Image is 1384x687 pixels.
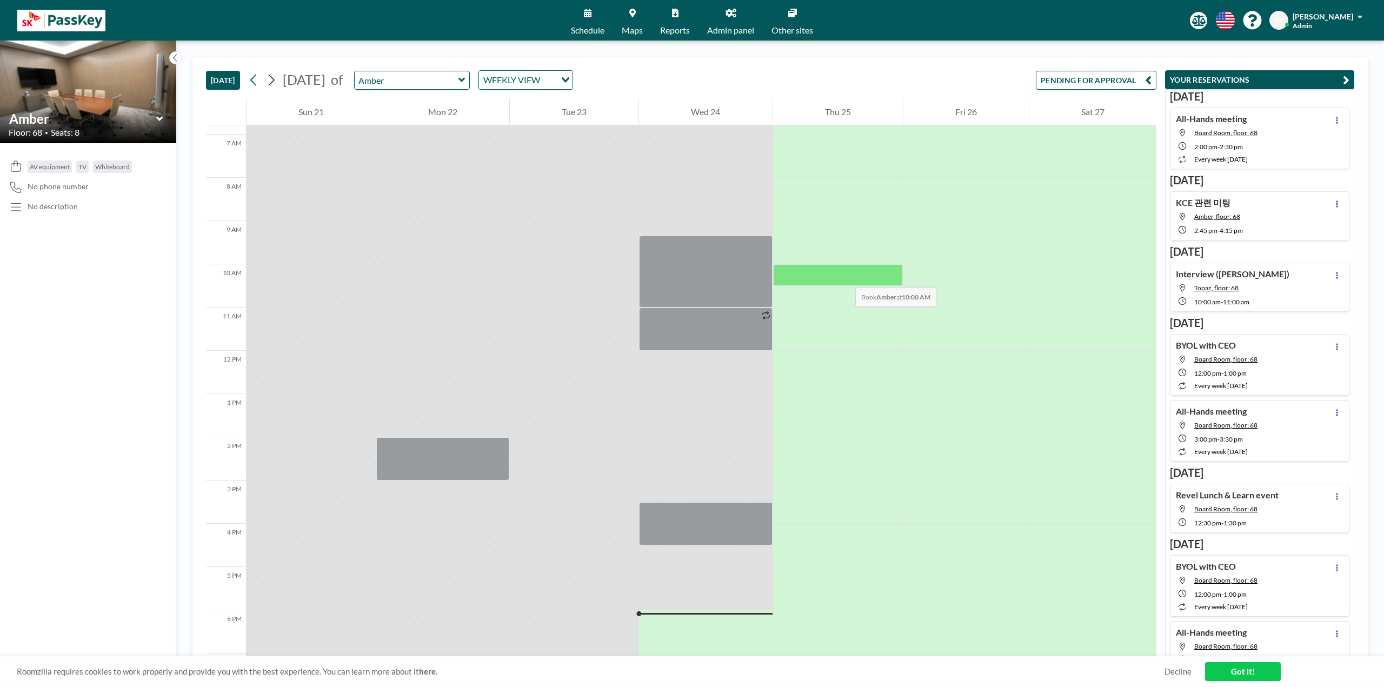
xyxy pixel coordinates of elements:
span: - [1217,435,1220,443]
div: 6 PM [206,610,246,653]
span: Maps [622,26,643,35]
a: here. [419,666,437,676]
h4: KCE 관련 미팅 [1176,197,1230,208]
div: 5 PM [206,567,246,610]
span: WEEKLY VIEW [481,73,542,87]
div: Fri 26 [903,98,1029,125]
span: every week [DATE] [1194,155,1248,163]
button: PENDING FOR APPROVAL [1036,71,1156,90]
span: 2:30 PM [1220,143,1243,151]
span: - [1221,519,1223,527]
span: Roomzilla requires cookies to work properly and provide you with the best experience. You can lea... [17,666,1165,677]
h3: [DATE] [1170,245,1349,258]
div: Search for option [479,71,573,89]
span: Seats: 8 [51,127,79,138]
span: 11:00 AM [1223,298,1249,306]
div: No description [28,202,78,211]
button: [DATE] [206,71,240,90]
div: 8 AM [206,178,246,221]
a: Decline [1165,666,1192,677]
span: Amber, floor: 68 [1194,212,1240,221]
h4: All-Hands meeting [1176,627,1247,638]
button: YOUR RESERVATIONS [1165,70,1354,89]
span: Board Room, floor: 68 [1194,129,1257,137]
div: 4 PM [206,524,246,567]
span: Reports [660,26,690,35]
span: Admin [1293,22,1312,30]
h3: [DATE] [1170,90,1349,103]
span: Book at [855,287,936,307]
span: 1:00 PM [1223,369,1247,377]
div: 3 PM [206,481,246,524]
b: 10:00 AM [902,293,930,301]
h4: Revel Lunch & Learn event [1176,490,1279,501]
span: every week [DATE] [1194,382,1248,390]
div: Thu 25 [773,98,903,125]
b: Amber [876,293,896,301]
div: 1 PM [206,394,246,437]
span: - [1217,143,1220,151]
span: No phone number [28,182,89,191]
span: 10:00 AM [1194,298,1221,306]
h3: [DATE] [1170,174,1349,187]
div: 10 AM [206,264,246,308]
h4: BYOL with CEO [1176,340,1236,351]
span: 2:00 PM [1194,143,1217,151]
span: - [1221,590,1223,598]
span: Board Room, floor: 68 [1194,355,1257,363]
span: - [1217,226,1220,235]
span: Other sites [771,26,813,35]
h4: Interview ([PERSON_NAME]) [1176,269,1289,279]
div: 11 AM [206,308,246,351]
span: of [331,71,343,88]
span: Whiteboard [95,163,130,171]
span: Board Room, floor: 68 [1194,421,1257,429]
div: 7 AM [206,135,246,178]
span: • [45,129,48,136]
div: Mon 22 [376,98,509,125]
img: organization-logo [17,10,105,31]
span: [DATE] [283,71,325,88]
span: every week [DATE] [1194,448,1248,456]
h3: [DATE] [1170,466,1349,479]
a: Got it! [1205,662,1281,681]
span: Board Room, floor: 68 [1194,505,1257,513]
span: - [1221,298,1223,306]
span: 3:00 PM [1194,435,1217,443]
span: Floor: 68 [9,127,42,138]
div: Sun 21 [247,98,376,125]
span: 12:30 PM [1194,519,1221,527]
div: 2 PM [206,437,246,481]
span: Board Room, floor: 68 [1194,576,1257,584]
h3: [DATE] [1170,537,1349,551]
span: [PERSON_NAME] [1293,12,1353,21]
h3: [DATE] [1170,316,1349,330]
input: Search for option [543,73,555,87]
span: Topaz, floor: 68 [1194,284,1239,292]
span: 1:00 PM [1223,590,1247,598]
div: 12 PM [206,351,246,394]
span: 12:00 PM [1194,369,1221,377]
span: Schedule [571,26,604,35]
span: SY [1274,16,1283,25]
div: Tue 23 [510,98,638,125]
div: Wed 24 [639,98,772,125]
span: 1:30 PM [1223,519,1247,527]
span: - [1221,369,1223,377]
div: Sat 27 [1029,98,1156,125]
div: 9 AM [206,221,246,264]
span: 4:15 PM [1220,226,1243,235]
span: 2:45 PM [1194,226,1217,235]
h4: BYOL with CEO [1176,561,1236,572]
input: Amber [9,111,156,126]
span: Board Room, floor: 68 [1194,642,1257,650]
h4: All-Hands meeting [1176,114,1247,124]
span: 12:00 PM [1194,590,1221,598]
input: Amber [355,71,458,89]
span: 3:30 PM [1220,435,1243,443]
span: AV equipment [30,163,70,171]
span: TV [78,163,86,171]
span: every week [DATE] [1194,603,1248,611]
span: Admin panel [707,26,754,35]
h4: All-Hands meeting [1176,406,1247,417]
